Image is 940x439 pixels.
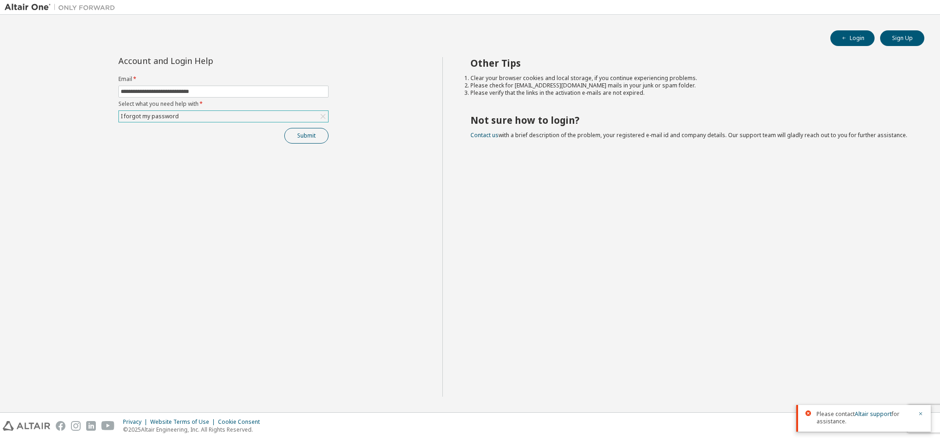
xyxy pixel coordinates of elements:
a: Altair support [855,410,892,418]
label: Email [118,75,329,83]
a: Contact us [470,131,499,139]
span: with a brief description of the problem, your registered e-mail id and company details. Our suppo... [470,131,907,139]
img: youtube.svg [101,421,115,431]
button: Sign Up [880,30,924,46]
img: altair_logo.svg [3,421,50,431]
label: Select what you need help with [118,100,329,108]
h2: Other Tips [470,57,908,69]
img: instagram.svg [71,421,81,431]
h2: Not sure how to login? [470,114,908,126]
img: Altair One [5,3,120,12]
div: I forgot my password [119,111,180,121]
div: Privacy [123,418,150,426]
li: Please check for [EMAIL_ADDRESS][DOMAIN_NAME] mails in your junk or spam folder. [470,82,908,89]
div: Website Terms of Use [150,418,218,426]
img: linkedin.svg [86,421,96,431]
p: © 2025 Altair Engineering, Inc. All Rights Reserved. [123,426,265,433]
li: Clear your browser cookies and local storage, if you continue experiencing problems. [470,75,908,82]
span: Please contact for assistance. [817,410,912,425]
div: I forgot my password [119,111,328,122]
div: Account and Login Help [118,57,287,64]
button: Submit [284,128,329,144]
button: Login [830,30,875,46]
img: facebook.svg [56,421,65,431]
div: Cookie Consent [218,418,265,426]
li: Please verify that the links in the activation e-mails are not expired. [470,89,908,97]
